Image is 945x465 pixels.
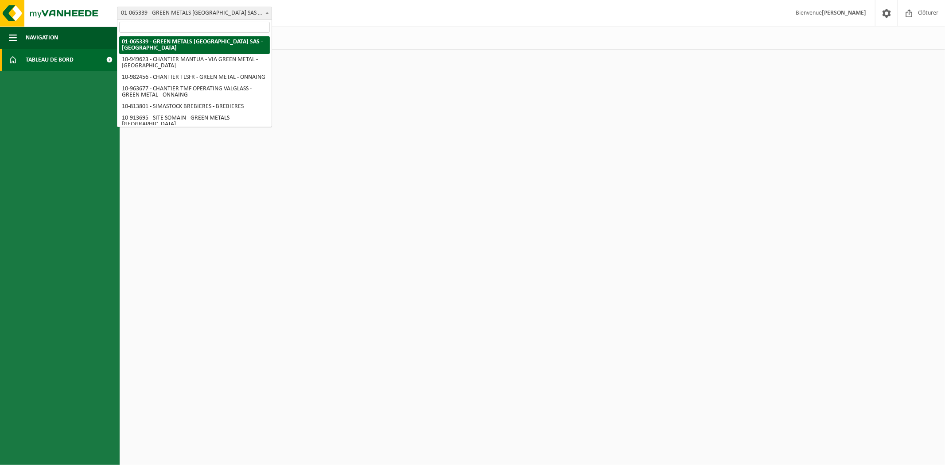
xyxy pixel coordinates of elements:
[822,10,866,16] strong: [PERSON_NAME]
[119,54,270,72] li: 10-949623 - CHANTIER MANTUA - VIA GREEN METAL - [GEOGRAPHIC_DATA]
[119,83,270,101] li: 10-963677 - CHANTIER TMF OPERATING VALGLASS - GREEN METAL - ONNAING
[117,7,272,20] span: 01-065339 - GREEN METALS FRANCE SAS - ONNAING
[119,112,270,130] li: 10-913695 - SITE SOMAIN - GREEN METALS - [GEOGRAPHIC_DATA]
[119,36,270,54] li: 01-065339 - GREEN METALS [GEOGRAPHIC_DATA] SAS - [GEOGRAPHIC_DATA]
[26,49,74,71] span: Tableau de bord
[119,101,270,112] li: 10-813801 - SIMASTOCK BREBIERES - BREBIERES
[117,7,272,19] span: 01-065339 - GREEN METALS FRANCE SAS - ONNAING
[119,72,270,83] li: 10-982456 - CHANTIER TLSFR - GREEN METAL - ONNAING
[26,27,58,49] span: Navigation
